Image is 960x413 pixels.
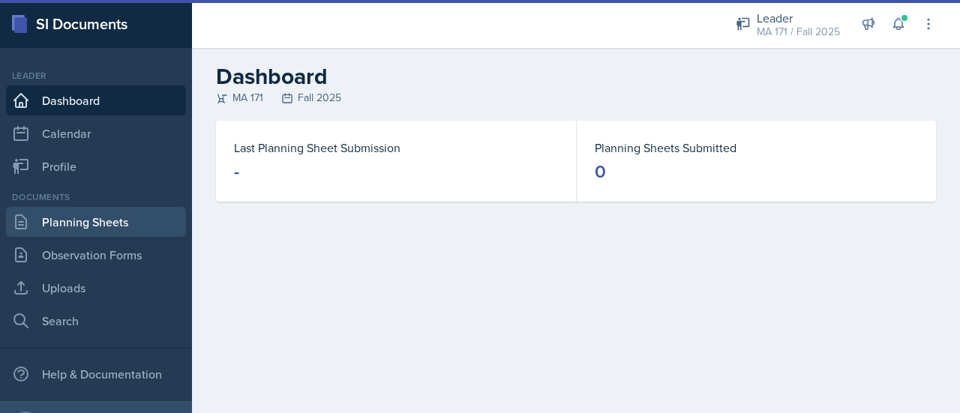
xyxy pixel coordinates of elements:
a: Calendar [6,118,186,148]
div: Documents [6,190,186,204]
div: Leader [757,9,840,27]
a: Observation Forms [6,240,186,270]
a: Profile [6,151,186,181]
div: 0 [595,160,606,184]
a: Dashboard [6,85,186,115]
a: Planning Sheets [6,207,186,237]
div: MA 171 / Fall 2025 [757,24,840,40]
div: Leader [6,69,186,82]
a: Search [6,306,186,336]
div: Help & Documentation [6,359,186,389]
dt: Last Planning Sheet Submission [234,139,558,157]
div: - [234,160,239,184]
a: Uploads [6,273,186,303]
dt: Planning Sheets Submitted [595,139,918,157]
h2: Dashboard [216,63,936,90]
div: MA 171 Fall 2025 [216,90,936,106]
